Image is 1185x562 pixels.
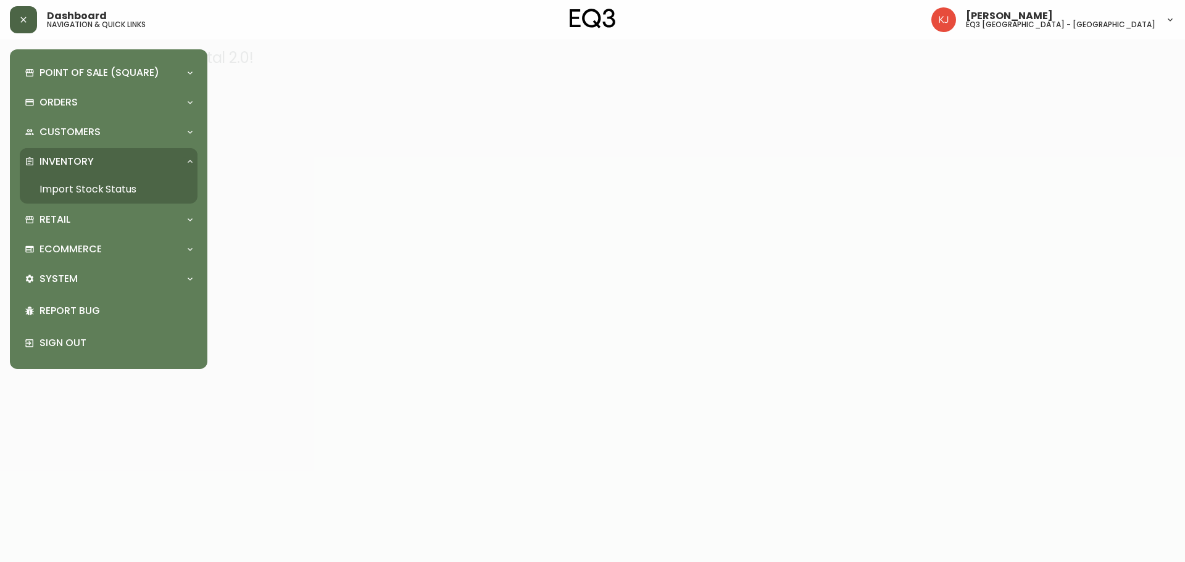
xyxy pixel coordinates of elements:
a: Import Stock Status [20,175,197,204]
p: Ecommerce [39,242,102,256]
p: Customers [39,125,101,139]
p: Sign Out [39,336,193,350]
p: System [39,272,78,286]
img: 24a625d34e264d2520941288c4a55f8e [931,7,956,32]
div: Ecommerce [20,236,197,263]
span: Dashboard [47,11,107,21]
img: logo [570,9,615,28]
div: Customers [20,118,197,146]
p: Inventory [39,155,94,168]
p: Orders [39,96,78,109]
div: Point of Sale (Square) [20,59,197,86]
div: Orders [20,89,197,116]
div: System [20,265,197,292]
span: [PERSON_NAME] [966,11,1053,21]
div: Retail [20,206,197,233]
p: Report Bug [39,304,193,318]
h5: navigation & quick links [47,21,146,28]
div: Sign Out [20,327,197,359]
p: Retail [39,213,70,226]
h5: eq3 [GEOGRAPHIC_DATA] - [GEOGRAPHIC_DATA] [966,21,1155,28]
div: Inventory [20,148,197,175]
div: Report Bug [20,295,197,327]
p: Point of Sale (Square) [39,66,159,80]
